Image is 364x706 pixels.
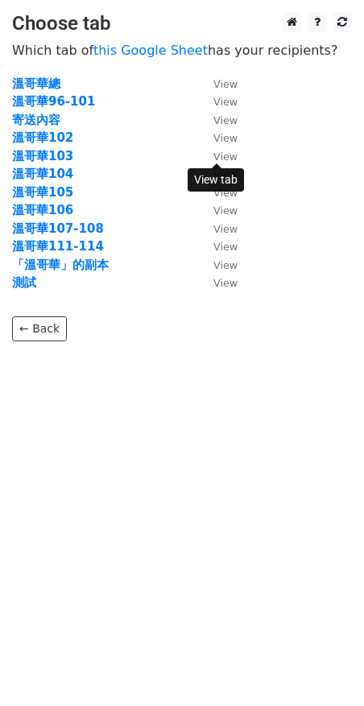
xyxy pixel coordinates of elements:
a: View [197,258,238,272]
small: View [213,78,238,90]
a: View [197,113,238,127]
small: View [213,259,238,271]
a: 溫哥華104 [12,167,73,181]
small: View [213,241,238,253]
a: this Google Sheet [93,43,208,58]
small: View [213,132,238,144]
small: View [213,223,238,235]
a: View [197,76,238,91]
a: 溫哥華105 [12,185,73,200]
a: ← Back [12,316,67,341]
a: 溫哥華102 [12,130,73,145]
small: View [213,277,238,289]
a: 測試 [12,275,36,290]
a: View [197,149,238,163]
a: 「溫哥華」的副本 [12,258,109,272]
small: View [213,151,238,163]
a: 溫哥華111-114 [12,239,104,254]
small: View [213,114,238,126]
a: View [197,221,238,236]
small: View [213,96,238,108]
a: View [197,185,238,200]
a: View [197,130,238,145]
a: View [197,94,238,109]
a: View [197,239,238,254]
a: 溫哥華總 [12,76,60,91]
small: View [213,204,238,217]
a: View [197,203,238,217]
small: View [213,187,238,199]
h3: Choose tab [12,12,352,35]
a: 寄送內容 [12,113,60,127]
a: 溫哥華107-108 [12,221,104,236]
p: Which tab of has your recipients? [12,42,352,59]
div: View tab [188,168,244,192]
a: View [197,275,238,290]
a: 溫哥華96-101 [12,94,95,109]
a: 溫哥華106 [12,203,73,217]
a: 溫哥華103 [12,149,73,163]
